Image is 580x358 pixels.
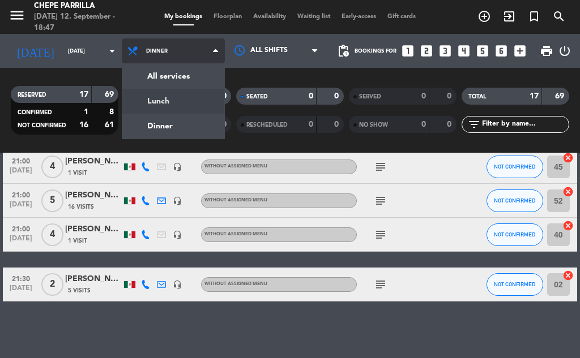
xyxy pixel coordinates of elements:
strong: 61 [105,121,116,129]
span: 2 [41,273,63,296]
strong: 17 [79,90,88,98]
strong: 0 [447,92,454,100]
i: subject [374,194,387,208]
span: [DATE] [7,167,35,180]
span: 21:00 [7,154,35,167]
div: [PERSON_NAME] [65,223,122,236]
button: NOT CONFIRMED [487,273,543,296]
span: Without assigned menu [204,164,267,169]
i: subject [374,228,387,241]
span: NOT CONFIRMED [18,123,66,128]
span: 4 [41,223,63,246]
span: NOT CONFIRMED [494,281,535,287]
strong: 69 [105,90,116,98]
input: Filter by name... [481,118,569,131]
i: subject [374,278,387,291]
strong: 16 [79,121,88,129]
span: Without assigned menu [204,198,267,202]
span: NO SHOW [359,122,388,128]
strong: 0 [309,92,313,100]
a: Lunch [122,89,224,114]
strong: 0 [309,120,313,128]
i: looks_5 [475,44,490,58]
span: Gift cards [382,14,421,20]
i: turned_in_not [527,10,541,23]
span: print [540,44,553,58]
span: Waiting list [292,14,336,20]
span: Without assigned menu [204,232,267,236]
span: Bookings for [355,48,396,54]
button: NOT CONFIRMED [487,156,543,178]
button: NOT CONFIRMED [487,189,543,212]
span: pending_actions [336,44,350,58]
i: search [552,10,566,23]
i: cancel [562,270,574,281]
span: [DATE] [7,235,35,248]
a: Dinner [122,114,224,139]
span: 21:00 [7,188,35,201]
span: Early-access [336,14,382,20]
div: Chepe Parrilla [34,1,137,12]
strong: 0 [334,92,341,100]
span: 21:30 [7,271,35,284]
span: NOT CONFIRMED [494,163,535,170]
span: 1 Visit [68,236,87,245]
span: SEATED [246,94,268,100]
span: RESERVED [18,92,46,98]
i: looks_6 [494,44,509,58]
i: power_settings_new [558,44,572,58]
strong: 1 [84,108,88,116]
span: 16 Visits [68,202,94,212]
span: RESCHEDULED [246,122,288,128]
strong: 17 [530,92,539,100]
span: My bookings [159,14,208,20]
i: looks_two [419,44,434,58]
strong: 0 [222,92,229,100]
span: [DATE] [7,201,35,214]
i: exit_to_app [502,10,516,23]
a: All services [122,64,224,89]
button: NOT CONFIRMED [487,223,543,246]
i: looks_one [400,44,415,58]
div: [PERSON_NAME] [65,189,122,202]
span: Without assigned menu [204,282,267,286]
strong: 0 [447,120,454,128]
i: headset_mic [173,230,182,239]
span: 1 Visit [68,169,87,178]
span: NOT CONFIRMED [494,197,535,204]
span: [DATE] [7,284,35,297]
i: menu [8,7,25,24]
strong: 0 [222,120,229,128]
span: 21:00 [7,222,35,235]
strong: 0 [421,120,426,128]
i: subject [374,160,387,174]
i: looks_3 [438,44,453,58]
i: headset_mic [173,162,182,171]
span: 5 Visits [68,286,91,295]
div: [DATE] 12. September - 18:47 [34,11,137,33]
span: SERVED [359,94,381,100]
span: 5 [41,189,63,212]
i: [DATE] [8,40,62,62]
i: cancel [562,220,574,231]
i: headset_mic [173,280,182,289]
i: headset_mic [173,196,182,205]
strong: 8 [109,108,116,116]
i: add_box [513,44,527,58]
span: 4 [41,156,63,178]
span: Dinner [146,48,168,54]
div: LOG OUT [558,34,572,68]
i: cancel [562,152,574,163]
span: TOTAL [468,94,486,100]
div: [PERSON_NAME] [65,155,122,168]
span: Availability [248,14,292,20]
span: CONFIRMED [18,110,52,115]
i: looks_4 [457,44,471,58]
span: NOT CONFIRMED [494,231,535,238]
i: arrow_drop_down [105,44,119,58]
strong: 0 [334,120,341,128]
div: [PERSON_NAME] [65,273,122,286]
i: add_circle_outline [477,10,491,23]
span: Floorplan [208,14,248,20]
strong: 0 [421,92,426,100]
